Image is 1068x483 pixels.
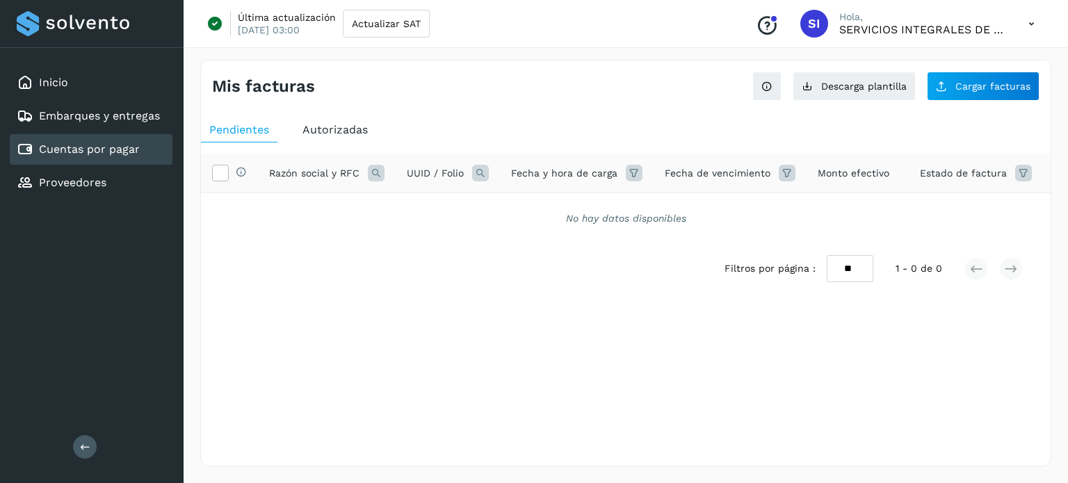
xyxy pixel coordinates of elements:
div: Inicio [10,67,172,98]
h4: Mis facturas [212,76,315,97]
p: Última actualización [238,11,336,24]
p: SERVICIOS INTEGRALES DE LOGISTICA NURIB SA DE CV [839,23,1006,36]
p: Hola, [839,11,1006,23]
span: Autorizadas [302,123,368,136]
span: UUID / Folio [407,166,464,181]
span: Pendientes [209,123,269,136]
a: Inicio [39,76,68,89]
div: Cuentas por pagar [10,134,172,165]
span: Razón social y RFC [269,166,359,181]
span: Actualizar SAT [352,19,421,28]
span: Fecha de vencimiento [665,166,770,181]
a: Cuentas por pagar [39,142,140,156]
a: Proveedores [39,176,106,189]
span: Monto efectivo [818,166,889,181]
p: [DATE] 03:00 [238,24,300,36]
a: Embarques y entregas [39,109,160,122]
div: No hay datos disponibles [219,211,1033,226]
span: Fecha y hora de carga [511,166,617,181]
div: Proveedores [10,167,172,198]
button: Cargar facturas [927,72,1039,101]
span: Descarga plantilla [821,81,907,91]
button: Descarga plantilla [793,72,916,101]
span: 1 - 0 de 0 [896,261,942,276]
span: Cargar facturas [955,81,1030,91]
button: Actualizar SAT [343,10,430,38]
span: Filtros por página : [725,261,816,276]
div: Embarques y entregas [10,101,172,131]
span: Estado de factura [920,166,1007,181]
